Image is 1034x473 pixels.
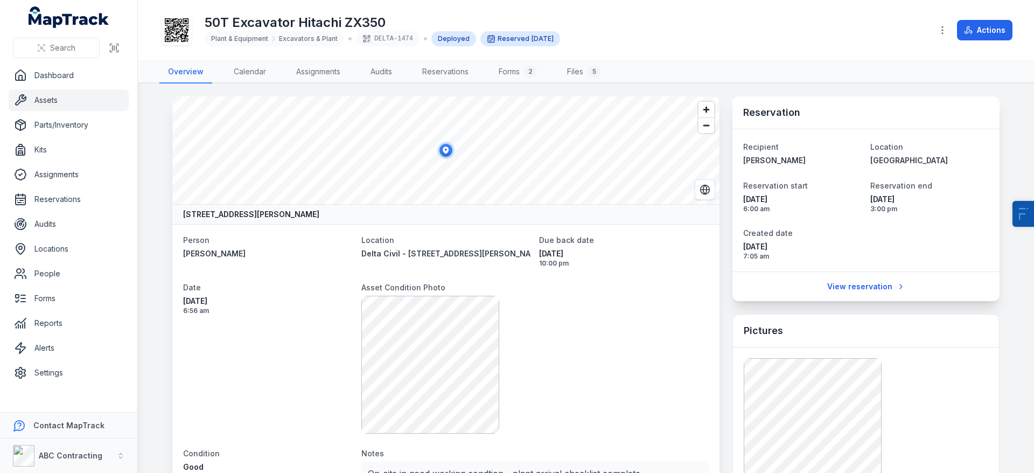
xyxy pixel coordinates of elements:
span: Due back date [539,235,594,245]
a: [PERSON_NAME] [183,248,353,259]
a: View reservation [820,276,912,297]
a: Overview [159,61,212,84]
button: Switch to Satellite View [695,179,715,200]
button: Actions [957,20,1012,40]
span: Reservation end [870,181,932,190]
a: Delta Civil - [STREET_ADDRESS][PERSON_NAME] [361,248,531,259]
button: Search [13,38,100,58]
span: [DATE] [539,248,709,259]
a: Kits [9,139,129,161]
span: Asset Condition Photo [361,283,445,292]
span: Excavators & Plant [279,34,338,43]
span: Notes [361,449,384,458]
a: Reservations [414,61,477,84]
a: Reservations [9,189,129,210]
span: 10:00 pm [539,259,709,268]
span: [DATE] [183,296,353,307]
div: Reserved [480,31,560,46]
a: Audits [9,213,129,235]
strong: ABC Contracting [39,451,102,460]
button: Zoom out [698,117,714,133]
span: [DATE] [870,194,989,205]
span: 6:56 am [183,307,353,315]
a: Calendar [225,61,275,84]
div: 5 [588,65,600,78]
a: Audits [362,61,401,84]
span: Location [361,235,394,245]
a: People [9,263,129,284]
a: Assets [9,89,129,111]
button: Zoom in [698,102,714,117]
h3: Pictures [744,323,783,338]
a: Locations [9,238,129,260]
span: [DATE] [743,194,862,205]
strong: Contact MapTrack [33,421,104,430]
span: Plant & Equipment [211,34,268,43]
span: Delta Civil - [STREET_ADDRESS][PERSON_NAME] [361,249,544,258]
span: Location [870,142,903,151]
time: 20/09/2025, 3:00:00 pm [870,194,989,213]
a: Parts/Inventory [9,114,129,136]
a: Dashboard [9,65,129,86]
span: Search [50,43,75,53]
span: 6:00 am [743,205,862,213]
a: Files5 [558,61,609,84]
span: Created date [743,228,793,238]
div: DELTA-1474 [356,31,420,46]
canvas: Map [172,96,719,204]
time: 22/08/2025, 6:56:57 am [183,296,353,315]
a: Reports [9,312,129,334]
strong: [STREET_ADDRESS][PERSON_NAME] [183,209,319,220]
span: Recipient [743,142,779,151]
span: [DATE] [743,241,862,252]
div: Deployed [431,31,476,46]
a: Alerts [9,337,129,359]
span: Reservation start [743,181,808,190]
a: [PERSON_NAME] [743,155,862,166]
a: MapTrack [29,6,109,28]
a: Assignments [9,164,129,185]
a: Assignments [288,61,349,84]
span: Good [183,462,204,471]
a: Settings [9,362,129,384]
span: Person [183,235,209,245]
a: [GEOGRAPHIC_DATA] [870,155,989,166]
time: 05/09/2025, 10:00:00 pm [539,248,709,268]
h1: 50T Excavator Hitachi ZX350 [205,14,560,31]
div: 2 [524,65,537,78]
span: 3:00 pm [870,205,989,213]
time: 15/09/2025, 6:00:00 am [532,34,554,43]
a: Forms [9,288,129,309]
span: 7:05 am [743,252,862,261]
a: Forms2 [490,61,546,84]
span: Condition [183,449,220,458]
h3: Reservation [743,105,800,120]
time: 15/09/2025, 6:00:00 am [743,194,862,213]
span: [DATE] [532,34,554,43]
time: 22/08/2025, 7:05:32 am [743,241,862,261]
span: [GEOGRAPHIC_DATA] [870,156,948,165]
span: Date [183,283,201,292]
